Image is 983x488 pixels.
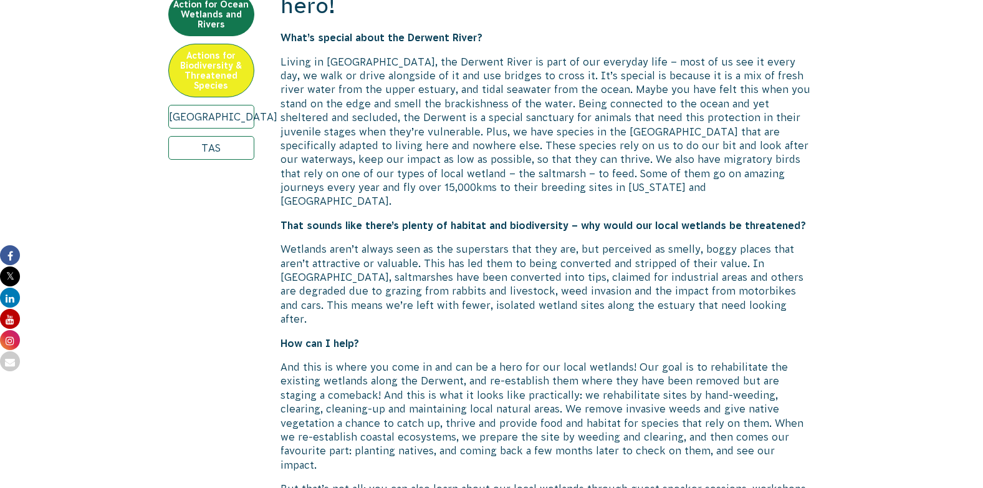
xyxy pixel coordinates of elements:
[281,220,806,231] span: That sounds like there’s plenty of habitat and biodiversity – why would our local wetlands be thr...
[281,361,803,471] span: And this is where you come in and can be a hero for our local wetlands! Our goal is to rehabilita...
[281,56,810,207] span: Living in [GEOGRAPHIC_DATA], the Derwent River is part of our everyday life – most of us see it e...
[281,32,482,43] span: What’s special about the Derwent River?
[281,338,359,349] span: How can I help?
[168,136,254,160] a: TAS
[168,105,254,129] a: [GEOGRAPHIC_DATA]
[168,44,254,97] a: Actions for Biodiversity & Threatened Species
[281,243,803,325] span: Wetlands aren’t always seen as the superstars that they are, but perceived as smelly, boggy place...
